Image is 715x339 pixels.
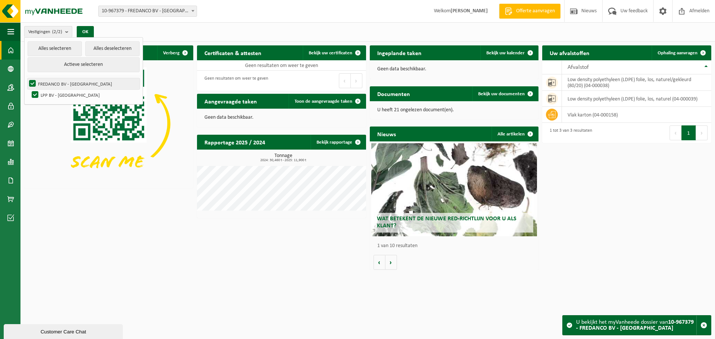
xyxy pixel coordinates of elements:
span: 10-967379 - FREDANCO BV - OOSTENDE [98,6,197,17]
button: OK [77,26,94,38]
button: Previous [339,73,351,88]
h2: Aangevraagde taken [197,94,264,108]
count: (2/2) [52,29,62,34]
div: 1 tot 3 van 3 resultaten [546,125,592,141]
a: Bekijk uw documenten [472,86,538,101]
button: Next [351,73,362,88]
h2: Uw afvalstoffen [542,45,597,60]
a: Bekijk rapportage [311,135,365,150]
iframe: chat widget [4,323,124,339]
h2: Nieuws [370,127,403,141]
span: Toon de aangevraagde taken [295,99,352,104]
h2: Documenten [370,86,417,101]
a: Bekijk uw certificaten [303,45,365,60]
div: Geen resultaten om weer te geven [201,73,268,89]
td: low density polyethyleen (LDPE) folie, los, naturel (04-000039) [562,91,711,107]
button: 1 [681,125,696,140]
a: Offerte aanvragen [499,4,560,19]
button: Vestigingen(2/2) [24,26,72,37]
p: 1 van 10 resultaten [377,243,535,249]
span: Verberg [163,51,179,55]
p: Geen data beschikbaar. [377,67,531,72]
p: Geen data beschikbaar. [204,115,359,120]
a: Bekijk uw kalender [480,45,538,60]
button: Alles deselecteren [85,41,140,56]
button: Actieve selecteren [28,57,140,72]
span: Afvalstof [568,64,589,70]
label: FREDANCO BV - [GEOGRAPHIC_DATA] [28,78,140,89]
button: Alles selecteren [28,41,82,56]
a: Ophaling aanvragen [652,45,711,60]
td: Geen resultaten om weer te geven [197,60,366,71]
a: Toon de aangevraagde taken [289,94,365,109]
button: Next [696,125,708,140]
span: 2024: 30,460 t - 2025: 11,900 t [201,159,366,162]
td: low density polyethyleen (LDPE) folie, los, naturel/gekleurd (80/20) (04-000038) [562,74,711,91]
button: Volgende [385,255,397,270]
p: U heeft 21 ongelezen document(en). [377,108,531,113]
h2: Ingeplande taken [370,45,429,60]
strong: 10-967379 - FREDANCO BV - [GEOGRAPHIC_DATA] [576,319,694,331]
span: Offerte aanvragen [514,7,557,15]
span: Bekijk uw documenten [478,92,525,96]
h2: Rapportage 2025 / 2024 [197,135,273,149]
td: vlak karton (04-000158) [562,107,711,123]
span: Ophaling aanvragen [658,51,697,55]
span: 10-967379 - FREDANCO BV - OOSTENDE [99,6,197,16]
span: Bekijk uw certificaten [309,51,352,55]
img: Download de VHEPlus App [24,60,193,187]
button: Vorige [374,255,385,270]
span: Wat betekent de nieuwe RED-richtlijn voor u als klant? [377,216,517,229]
button: Previous [670,125,681,140]
button: Verberg [157,45,193,60]
h3: Tonnage [201,153,366,162]
span: Bekijk uw kalender [486,51,525,55]
h2: Certificaten & attesten [197,45,269,60]
a: Alle artikelen [492,127,538,141]
span: Vestigingen [28,26,62,38]
label: LPP BV - [GEOGRAPHIC_DATA] [30,89,140,100]
a: Wat betekent de nieuwe RED-richtlijn voor u als klant? [371,143,537,236]
div: U bekijkt het myVanheede dossier van [576,316,696,335]
strong: [PERSON_NAME] [451,8,488,14]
